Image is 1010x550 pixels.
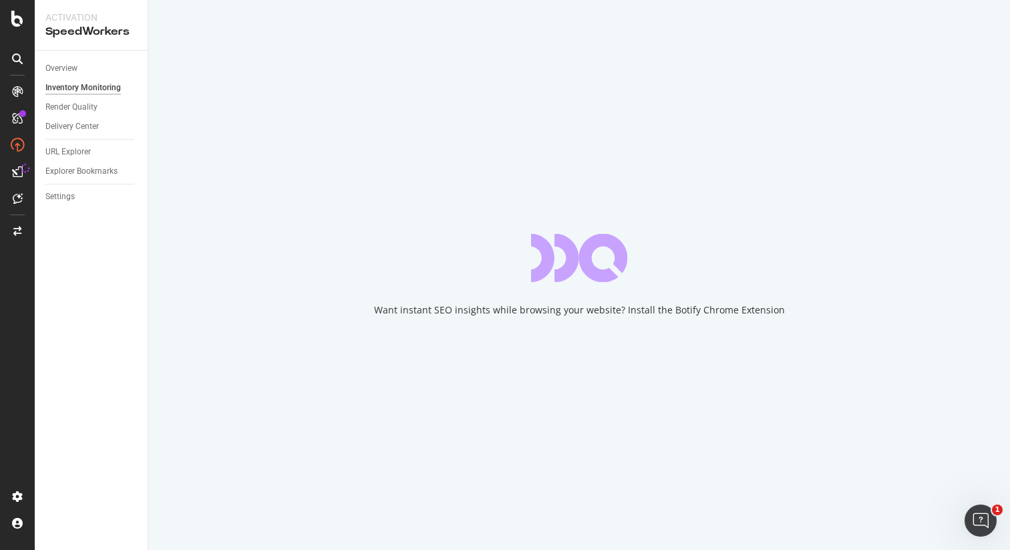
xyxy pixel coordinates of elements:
iframe: Intercom live chat [965,505,997,537]
div: v 4.0.25 [37,21,65,32]
div: URL Explorer [45,145,91,159]
div: Delivery Center [45,120,99,134]
div: SpeedWorkers [45,24,137,39]
a: URL Explorer [45,145,138,159]
img: tab_domain_overview_orange.svg [39,78,49,88]
span: 1 [992,505,1003,515]
img: logo_orange.svg [21,21,32,32]
div: Settings [45,190,75,204]
div: Domain Overview [53,79,120,88]
a: Inventory Monitoring [45,81,138,95]
div: Activation [45,11,137,24]
div: animation [531,234,627,282]
img: tab_keywords_by_traffic_grey.svg [135,78,146,88]
div: Overview [45,61,77,76]
div: Keywords by Traffic [150,79,220,88]
a: Overview [45,61,138,76]
img: website_grey.svg [21,35,32,45]
div: Explorer Bookmarks [45,164,118,178]
a: Delivery Center [45,120,138,134]
a: Explorer Bookmarks [45,164,138,178]
div: Domain: [DOMAIN_NAME] [35,35,147,45]
div: Want instant SEO insights while browsing your website? Install the Botify Chrome Extension [374,303,785,317]
div: Inventory Monitoring [45,81,121,95]
a: Render Quality [45,100,138,114]
div: Render Quality [45,100,98,114]
a: Settings [45,190,138,204]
